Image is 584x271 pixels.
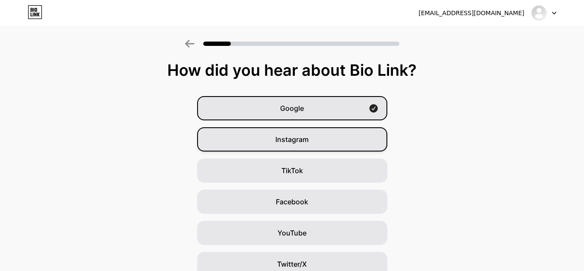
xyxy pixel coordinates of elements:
span: Instagram [275,134,309,145]
span: Facebook [276,197,308,207]
div: How did you hear about Bio Link? [4,61,580,79]
span: Twitter/X [277,259,307,269]
span: Google [280,103,304,113]
img: freemanmaukar [531,5,547,21]
span: YouTube [278,228,306,238]
div: [EMAIL_ADDRESS][DOMAIN_NAME] [418,9,524,18]
span: TikTok [281,165,303,176]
